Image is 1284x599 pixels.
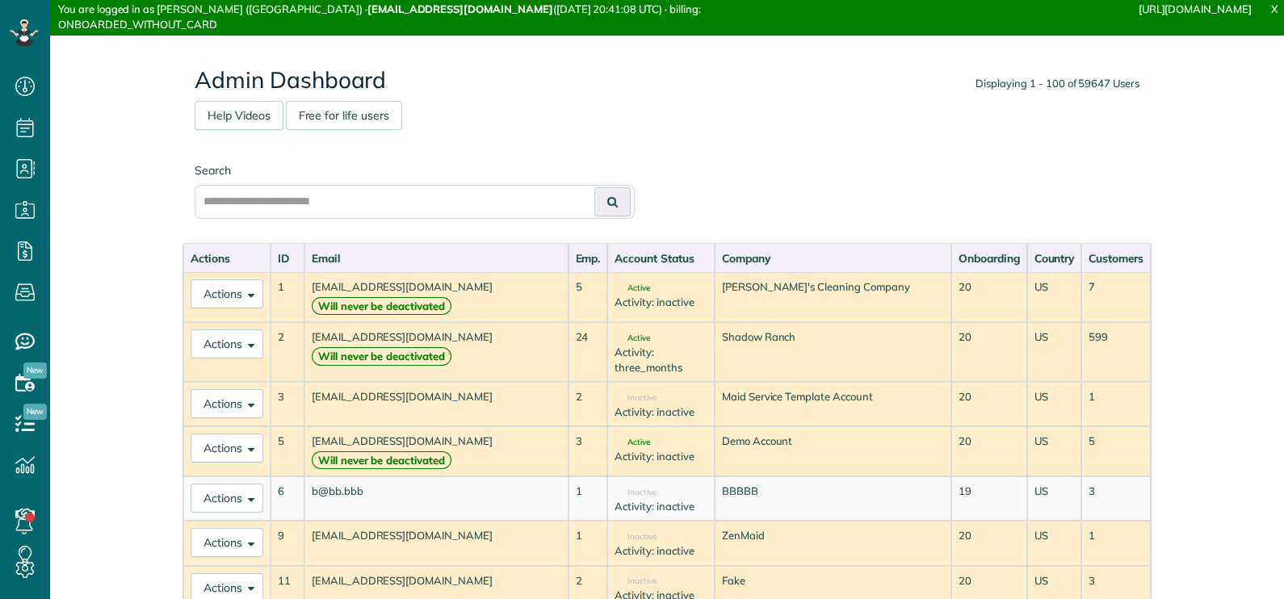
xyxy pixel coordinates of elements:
td: [EMAIL_ADDRESS][DOMAIN_NAME] [304,426,569,476]
td: 20 [951,426,1027,476]
td: [EMAIL_ADDRESS][DOMAIN_NAME] [304,272,569,322]
td: 3 [271,382,304,426]
span: Active [615,284,650,292]
div: Emp. [576,250,601,266]
button: Actions [191,484,263,513]
span: Active [615,438,650,446]
td: 1 [1081,382,1151,426]
td: 2 [569,382,608,426]
strong: Will never be deactivated [312,347,451,366]
div: Displaying 1 - 100 of 59647 Users [976,76,1139,91]
td: ZenMaid [715,521,951,565]
strong: Will never be deactivated [312,297,451,316]
div: Activity: inactive [615,499,707,514]
td: 20 [951,521,1027,565]
div: Activity: inactive [615,449,707,464]
a: Free for life users [286,101,402,130]
td: 20 [951,382,1027,426]
span: Active [615,334,650,342]
td: US [1027,521,1082,565]
div: Onboarding [959,250,1020,266]
td: 599 [1081,322,1151,382]
td: 5 [569,272,608,322]
td: 5 [271,426,304,476]
td: 6 [271,476,304,521]
td: 20 [951,272,1027,322]
td: 19 [951,476,1027,521]
td: [EMAIL_ADDRESS][DOMAIN_NAME] [304,322,569,382]
div: Email [312,250,561,266]
span: New [23,404,47,420]
button: Actions [191,389,263,418]
span: New [23,362,47,379]
span: Inactive [615,577,657,585]
td: US [1027,426,1082,476]
td: US [1027,272,1082,322]
div: Actions [191,250,263,266]
td: [PERSON_NAME]'s Cleaning Company [715,272,951,322]
button: Actions [191,528,263,557]
a: [URL][DOMAIN_NAME] [1139,2,1252,15]
td: 3 [1081,476,1151,521]
div: Account Status [615,250,707,266]
td: 5 [1081,426,1151,476]
td: 1 [271,272,304,322]
td: Maid Service Template Account [715,382,951,426]
td: US [1027,322,1082,382]
td: Shadow Ranch [715,322,951,382]
span: Inactive [615,394,657,402]
td: 9 [271,521,304,565]
strong: [EMAIL_ADDRESS][DOMAIN_NAME] [367,2,553,15]
h2: Admin Dashboard [195,68,1139,93]
div: Customers [1089,250,1143,266]
td: 1 [569,521,608,565]
td: 24 [569,322,608,382]
div: Company [722,250,944,266]
td: 1 [569,476,608,521]
button: Actions [191,434,263,463]
span: Inactive [615,488,657,496]
div: ID [278,250,297,266]
strong: Will never be deactivated [312,451,451,470]
a: Help Videos [195,101,283,130]
label: Search [195,162,635,178]
td: 1 [1081,521,1151,565]
div: Activity: three_months [615,345,707,375]
td: US [1027,476,1082,521]
td: [EMAIL_ADDRESS][DOMAIN_NAME] [304,521,569,565]
div: Activity: inactive [615,543,707,559]
span: Inactive [615,533,657,541]
td: 20 [951,322,1027,382]
td: [EMAIL_ADDRESS][DOMAIN_NAME] [304,382,569,426]
td: 2 [271,322,304,382]
td: Demo Account [715,426,951,476]
td: US [1027,382,1082,426]
div: Activity: inactive [615,295,707,310]
div: Country [1034,250,1075,266]
td: b@bb.bbb [304,476,569,521]
td: 3 [569,426,608,476]
td: BBBBB [715,476,951,521]
td: 7 [1081,272,1151,322]
div: Activity: inactive [615,404,707,420]
button: Actions [191,279,263,308]
button: Actions [191,329,263,358]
